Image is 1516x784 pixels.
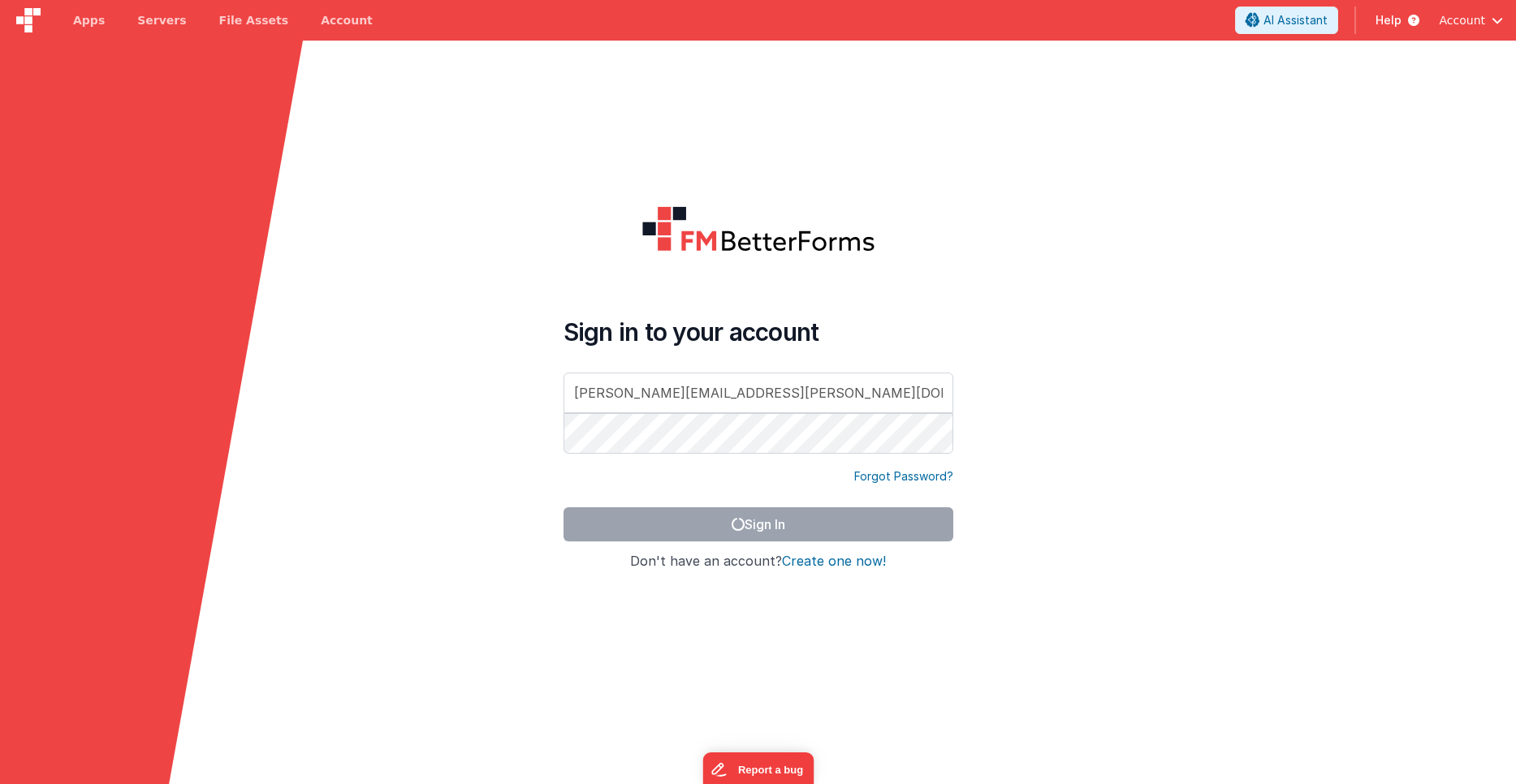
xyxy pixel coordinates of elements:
[137,12,186,28] span: Servers
[564,554,953,569] h4: Don't have an account?
[564,373,953,413] input: Email Address
[854,468,953,485] a: Forgot Password?
[564,507,953,541] button: Sign In
[564,317,953,347] h4: Sign in to your account
[782,554,886,569] button: Create one now!
[1235,6,1338,34] button: AI Assistant
[219,12,289,28] span: File Assets
[73,12,105,28] span: Apps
